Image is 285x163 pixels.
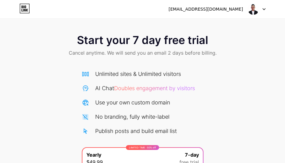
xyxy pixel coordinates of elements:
div: Publish posts and build email list [95,127,177,135]
div: AI Chat [95,84,195,92]
img: danielcompas [248,3,259,15]
div: Unlimited sites & Unlimited visitors [95,70,181,78]
div: LIMITED TIME : 50% off [126,145,159,150]
span: Doubles engagement by visitors [114,85,195,91]
span: 7-day [185,151,199,158]
span: Yearly [86,151,101,158]
div: [EMAIL_ADDRESS][DOMAIN_NAME] [169,6,243,12]
span: Start your 7 day free trial [77,34,208,46]
div: Use your own custom domain [95,98,170,107]
div: No branding, fully white-label [95,113,169,121]
span: Cancel anytime. We will send you an email 2 days before billing. [69,49,217,56]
